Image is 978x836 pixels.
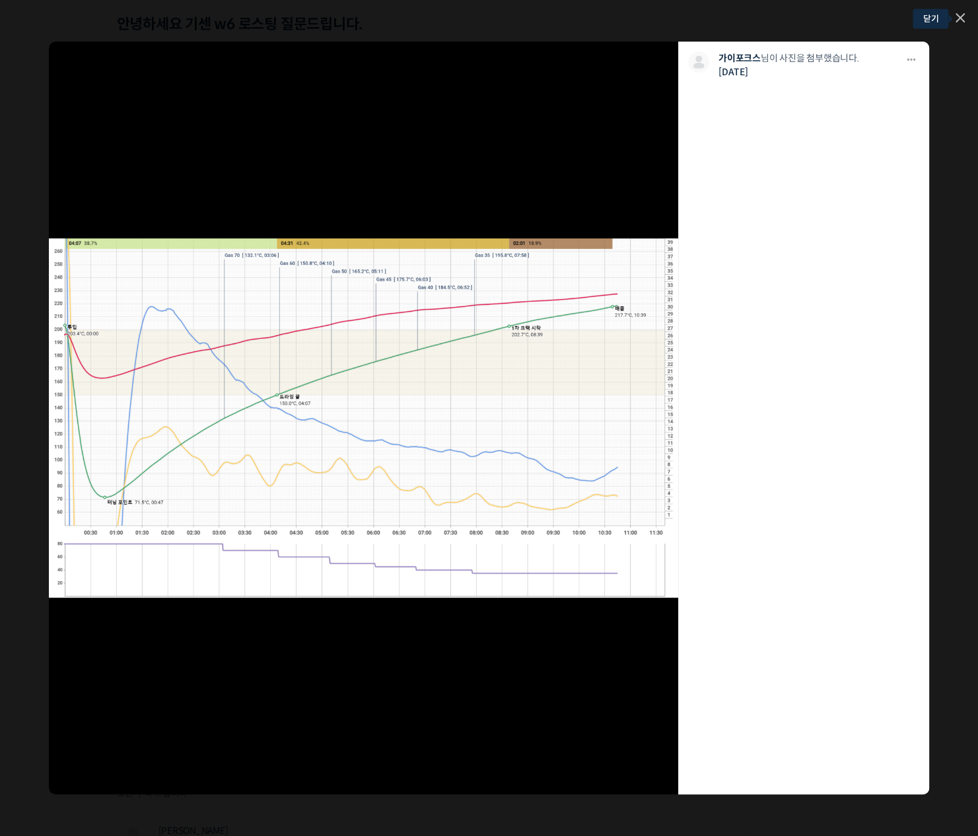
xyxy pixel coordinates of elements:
[718,52,896,65] p: 님이 사진을 첨부했습니다.
[718,52,761,64] a: 가이포크스
[4,419,87,452] a: 홈
[688,52,709,73] img: 프로필 사진
[42,438,50,449] span: 홈
[170,419,254,452] a: 설정
[121,439,137,450] span: 대화
[87,419,170,452] a: 대화
[204,438,220,449] span: 설정
[718,66,748,78] a: [DATE]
